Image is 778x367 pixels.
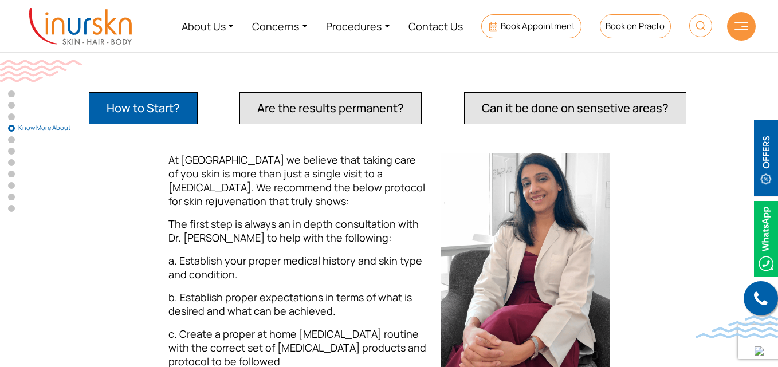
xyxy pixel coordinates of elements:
[754,231,778,244] a: Whatsappicon
[89,92,198,124] button: How to Start?
[243,5,317,48] a: Concerns
[689,14,712,37] img: HeaderSearch
[172,5,243,48] a: About Us
[239,92,422,124] button: Are the results permanent?
[168,153,425,208] span: At [GEOGRAPHIC_DATA] we believe that taking care of you skin is more than just a single visit to ...
[168,217,427,244] p: The first step is always an in depth consultation with Dr. [PERSON_NAME] to help with the following:
[317,5,399,48] a: Procedures
[8,125,15,132] a: Know More About
[754,201,778,277] img: Whatsappicon
[606,20,665,32] span: Book on Practo
[754,120,778,196] img: offerBt
[481,14,581,38] a: Book Appointment
[696,315,778,338] img: bluewave
[464,92,686,124] button: Can it be done on sensetive areas?
[168,290,427,318] p: b. Establish proper expectations in terms of what is desired and what can be achieved.
[755,346,764,356] img: up-blue-arrow.svg
[168,254,427,281] p: a. Establish your proper medical history and skin type and condition.
[501,20,575,32] span: Book Appointment
[399,5,472,48] a: Contact Us
[600,14,671,38] a: Book on Practo
[29,8,132,45] img: inurskn-logo
[734,22,748,30] img: hamLine.svg
[18,124,76,131] span: Know More About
